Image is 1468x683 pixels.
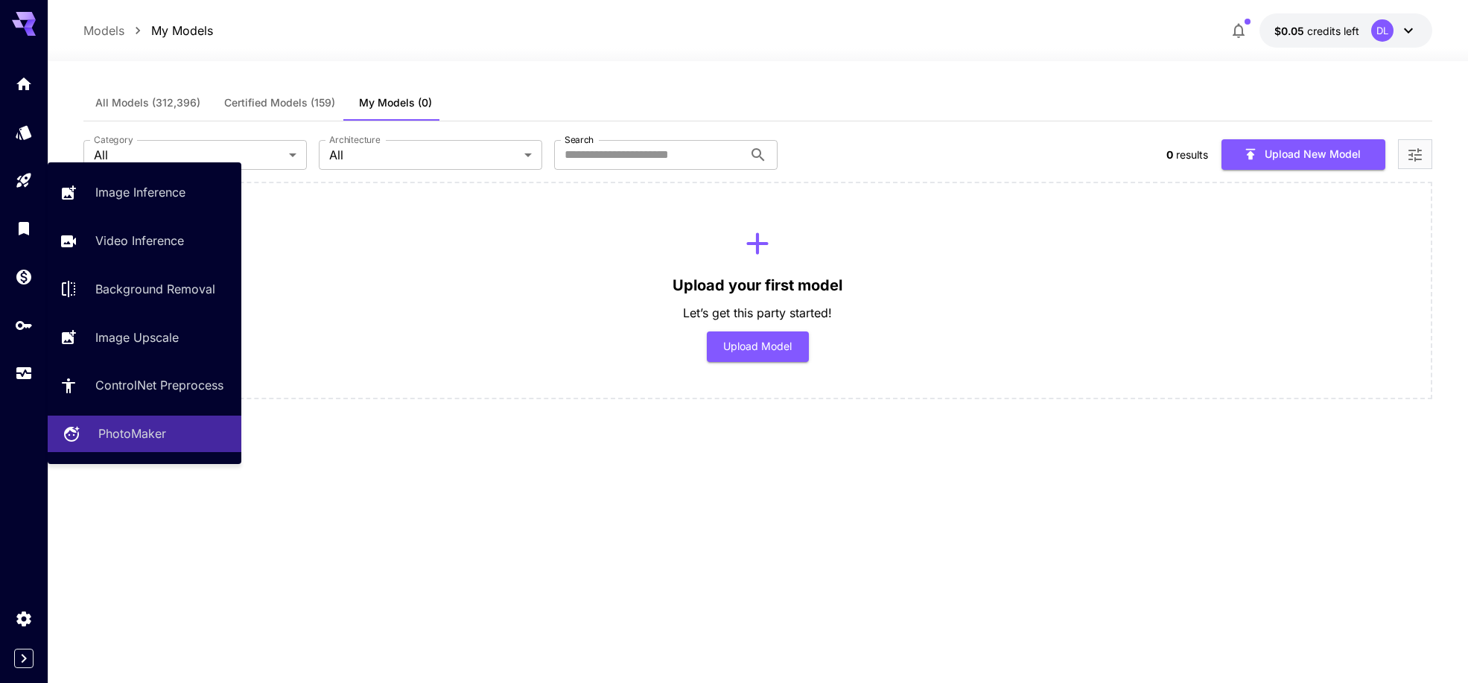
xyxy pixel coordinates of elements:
p: Image Upscale [95,328,179,346]
div: Library [15,219,33,238]
h3: Upload your first model [673,277,842,294]
span: All Models (312,396) [95,96,200,109]
button: Open more filters [1406,145,1424,164]
div: Usage [15,364,33,383]
p: PhotoMaker [98,425,166,442]
span: Certified Models (159) [224,96,335,109]
label: Architecture [329,133,380,146]
a: ControlNet Preprocess [48,367,241,404]
a: PhotoMaker [48,416,241,452]
p: My Models [151,22,213,39]
label: Category [94,133,133,146]
span: All [94,146,283,164]
span: All [329,146,518,164]
button: Expand sidebar [14,649,34,668]
span: $0.05 [1274,25,1307,37]
button: Upload New Model [1221,139,1385,170]
nav: breadcrumb [83,22,213,39]
p: Image Inference [95,183,185,201]
label: Search [565,133,594,146]
p: ControlNet Preprocess [95,376,223,394]
button: Upload Model [707,331,809,362]
p: Let’s get this party started! [683,304,832,322]
button: $0.05 [1259,13,1432,48]
div: DL [1371,19,1394,42]
span: credits left [1307,25,1359,37]
p: Background Removal [95,280,215,298]
div: $0.05 [1274,23,1359,39]
div: Wallet [15,267,33,286]
span: results [1176,148,1208,161]
div: Models [15,118,33,137]
div: Playground [15,171,33,190]
a: Video Inference [48,223,241,259]
div: Settings [15,609,33,628]
div: Home [15,70,33,89]
p: Models [83,22,124,39]
a: Background Removal [48,271,241,308]
div: API Keys [15,316,33,334]
span: My Models (0) [359,96,432,109]
a: Image Inference [48,174,241,211]
a: Image Upscale [48,319,241,355]
span: 0 [1166,148,1173,161]
p: Video Inference [95,232,184,250]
